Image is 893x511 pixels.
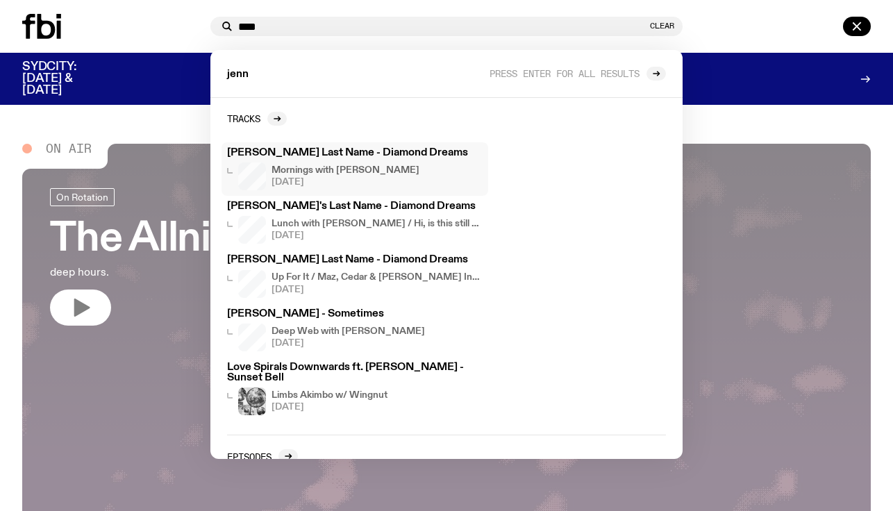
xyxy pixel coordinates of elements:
button: Clear [650,22,674,30]
h4: Mornings with [PERSON_NAME] [272,166,419,175]
a: [PERSON_NAME]'s Last Name - Diamond DreamsLunch with [PERSON_NAME] / Hi, is this still available?... [222,196,488,249]
h3: [PERSON_NAME] - Sometimes [227,309,483,319]
span: [DATE] [272,339,425,348]
a: [PERSON_NAME] Last Name - Diamond DreamsMornings with [PERSON_NAME][DATE] [222,142,488,196]
span: jenn [227,69,249,80]
h2: Tracks [227,113,260,124]
a: Press enter for all results [490,67,666,81]
span: [DATE] [272,285,483,294]
a: Love Spirals Downwards ft. [PERSON_NAME] - Sunset BellImage from 'Domebooks: Reflecting on Domebo... [222,357,488,421]
h3: [PERSON_NAME]'s Last Name - Diamond Dreams [227,201,483,212]
h2: Episodes [227,451,272,462]
h4: Deep Web with [PERSON_NAME] [272,327,425,336]
h4: Up For It / Maz, Cedar & [PERSON_NAME] Interview! [272,273,483,282]
a: Tracks [227,112,287,126]
h4: Limbs Akimbo w/ Wingnut [272,391,387,400]
a: [PERSON_NAME] - SometimesDeep Web with [PERSON_NAME][DATE] [222,303,488,357]
img: Image from 'Domebooks: Reflecting on Domebook 2' by Lloyd Kahn [238,387,266,415]
span: [DATE] [272,403,387,412]
h3: SYDCITY: [DATE] & [DATE] [22,61,111,97]
span: [DATE] [272,178,419,187]
h3: Love Spirals Downwards ft. [PERSON_NAME] - Sunset Bell [227,362,483,383]
a: [PERSON_NAME] Last Name - Diamond DreamsUp For It / Maz, Cedar & [PERSON_NAME] Interview![DATE] [222,249,488,303]
span: Press enter for all results [490,68,640,78]
h3: [PERSON_NAME] Last Name - Diamond Dreams [227,148,483,158]
span: [DATE] [272,231,483,240]
h3: [PERSON_NAME] Last Name - Diamond Dreams [227,255,483,265]
h4: Lunch with [PERSON_NAME] / Hi, is this still available? [272,219,483,228]
a: Episodes [227,449,298,463]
